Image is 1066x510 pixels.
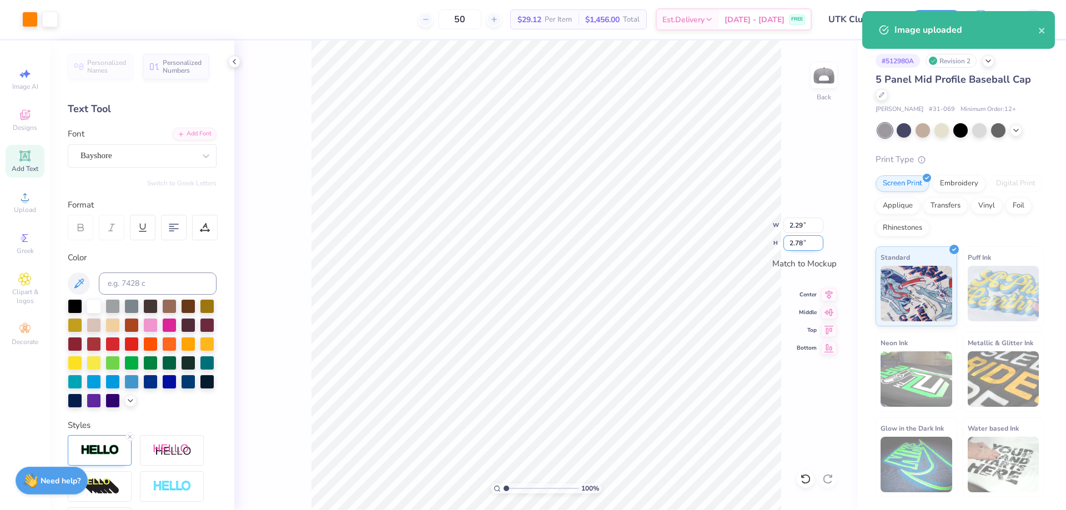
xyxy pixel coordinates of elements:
[876,54,920,68] div: # 512980A
[147,179,217,188] button: Switch to Greek Letters
[1005,198,1032,214] div: Foil
[923,198,968,214] div: Transfers
[1038,23,1046,37] button: close
[968,437,1039,492] img: Water based Ink
[968,266,1039,321] img: Puff Ink
[797,344,817,352] span: Bottom
[876,73,1031,86] span: 5 Panel Mid Profile Baseball Cap
[813,64,835,87] img: Back
[81,444,119,457] img: Stroke
[173,128,217,140] div: Add Font
[820,8,902,31] input: Untitled Design
[968,251,991,263] span: Puff Ink
[81,478,119,496] img: 3d Illusion
[817,92,831,102] div: Back
[989,175,1043,192] div: Digital Print
[876,198,920,214] div: Applique
[153,443,192,457] img: Shadow
[797,291,817,299] span: Center
[881,422,944,434] span: Glow in the Dark Ink
[926,54,977,68] div: Revision 2
[517,14,541,26] span: $29.12
[797,309,817,316] span: Middle
[68,419,217,432] div: Styles
[581,483,599,493] span: 100 %
[894,23,1038,37] div: Image uploaded
[881,337,908,349] span: Neon Ink
[791,16,803,23] span: FREE
[662,14,705,26] span: Est. Delivery
[725,14,785,26] span: [DATE] - [DATE]
[881,351,952,407] img: Neon Ink
[12,337,38,346] span: Decorate
[881,251,910,263] span: Standard
[68,128,84,140] label: Font
[971,198,1002,214] div: Vinyl
[545,14,572,26] span: Per Item
[17,246,34,255] span: Greek
[623,14,640,26] span: Total
[99,272,217,295] input: e.g. 7428 c
[933,175,985,192] div: Embroidery
[14,205,36,214] span: Upload
[881,437,952,492] img: Glow in the Dark Ink
[13,123,37,132] span: Designs
[438,9,481,29] input: – –
[968,337,1033,349] span: Metallic & Glitter Ink
[68,251,217,264] div: Color
[929,105,955,114] span: # 31-069
[797,326,817,334] span: Top
[6,287,44,305] span: Clipart & logos
[68,102,217,117] div: Text Tool
[876,105,923,114] span: [PERSON_NAME]
[153,480,192,493] img: Negative Space
[876,220,929,236] div: Rhinestones
[163,59,202,74] span: Personalized Numbers
[968,422,1019,434] span: Water based Ink
[968,351,1039,407] img: Metallic & Glitter Ink
[876,175,929,192] div: Screen Print
[12,82,38,91] span: Image AI
[68,199,218,211] div: Format
[876,153,1044,166] div: Print Type
[87,59,127,74] span: Personalized Names
[12,164,38,173] span: Add Text
[41,476,81,486] strong: Need help?
[585,14,620,26] span: $1,456.00
[881,266,952,321] img: Standard
[961,105,1016,114] span: Minimum Order: 12 +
